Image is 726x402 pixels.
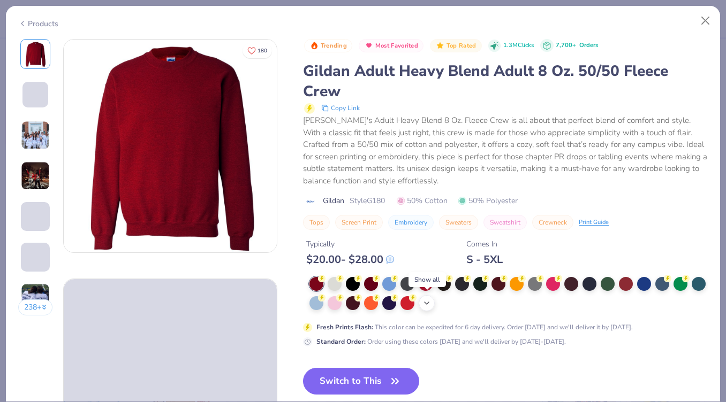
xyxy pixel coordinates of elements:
[375,43,418,49] span: Most Favorited
[321,43,347,49] span: Trending
[310,41,319,50] img: Trending sort
[21,161,50,190] img: User generated content
[316,322,633,332] div: This color can be expedited for 6 day delivery. Order [DATE] and we'll deliver it by [DATE].
[303,215,330,230] button: Tops
[22,41,48,67] img: Front
[303,368,419,395] button: Switch to This
[243,43,272,58] button: Like
[318,102,363,114] button: copy to clipboard
[350,195,385,206] span: Style G180
[397,195,448,206] span: 50% Cotton
[316,337,566,346] div: Order using these colors [DATE] and we'll deliver by [DATE]-[DATE].
[556,41,598,50] div: 7,700+
[323,195,344,206] span: Gildan
[303,197,317,206] img: brand logo
[316,323,373,331] strong: Fresh Prints Flash :
[64,40,277,252] img: Front
[316,337,366,346] strong: Standard Order :
[466,238,503,250] div: Comes In
[21,121,50,150] img: User generated content
[335,215,383,230] button: Screen Print
[21,231,22,260] img: User generated content
[359,39,424,53] button: Badge Button
[303,114,708,187] div: [PERSON_NAME]'s Adult Heavy Blend 8 Oz. Fleece Crew is all about that perfect blend of comfort an...
[436,41,444,50] img: Top Rated sort
[532,215,573,230] button: Crewneck
[21,283,50,312] img: User generated content
[21,272,22,300] img: User generated content
[579,41,598,49] span: Orders
[258,48,267,53] span: 180
[439,215,478,230] button: Sweaters
[409,272,446,287] div: Show all
[18,18,58,29] div: Products
[365,41,373,50] img: Most Favorited sort
[304,39,352,53] button: Badge Button
[306,238,394,250] div: Typically
[579,218,609,227] div: Print Guide
[303,61,708,102] div: Gildan Adult Heavy Blend Adult 8 Oz. 50/50 Fleece Crew
[430,39,481,53] button: Badge Button
[458,195,518,206] span: 50% Polyester
[18,299,53,315] button: 238+
[483,215,527,230] button: Sweatshirt
[695,11,716,31] button: Close
[447,43,477,49] span: Top Rated
[388,215,434,230] button: Embroidery
[466,253,503,266] div: S - 5XL
[306,253,394,266] div: $ 20.00 - $ 28.00
[503,41,534,50] span: 1.3M Clicks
